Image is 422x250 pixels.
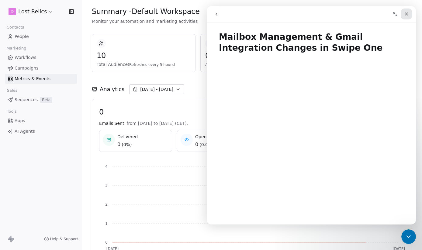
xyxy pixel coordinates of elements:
span: AI Agents [15,128,35,135]
span: Sales [4,86,20,95]
span: ( 0% ) [122,142,132,148]
a: People [5,32,77,42]
span: Metrics & Events [15,76,50,82]
span: Lost Relics [18,8,47,15]
tspan: 0 [105,240,108,245]
a: SequencesBeta [5,95,77,105]
tspan: 1 [105,221,108,226]
span: D [11,9,14,15]
span: Contacts [4,23,27,32]
span: Campaigns [15,65,38,71]
span: Beta [40,97,52,103]
tspan: 2 [105,202,108,207]
span: 0 [99,108,405,117]
a: Campaigns [5,63,77,73]
span: 0 [195,141,198,148]
span: Analytics [100,85,124,93]
span: People [15,33,29,40]
span: [DATE] - [DATE] [140,86,173,92]
tspan: 3 [105,183,108,188]
a: Metrics & Events [5,74,77,84]
span: Delivered [117,134,138,140]
span: 0 [205,51,299,60]
span: Tools [4,107,19,116]
iframe: Intercom live chat [401,229,416,244]
span: Apps [15,118,25,124]
span: 10 [97,51,191,60]
span: Total Audience [97,61,191,67]
tspan: 4 [105,164,108,169]
span: Emails Sent [99,120,124,126]
span: 0 [117,141,120,148]
span: Marketing [4,44,29,53]
span: from [DATE] to [DATE] (CET). [126,120,188,126]
button: [DATE] - [DATE] [129,84,184,94]
span: Help & Support [50,237,78,241]
iframe: Intercom live chat [207,6,416,224]
span: Summary - Default Workspace [92,7,200,16]
span: Sequences [15,97,38,103]
a: Help & Support [44,237,78,241]
span: (Refreshes every 5 hours) [128,63,175,67]
a: Apps [5,116,77,126]
span: Monitor your automation and marketing activities [92,18,412,24]
span: Opens [195,134,214,140]
span: Active Workflows [205,61,299,67]
button: DLost Relics [7,6,54,17]
span: ( 0.0% ) [199,142,214,148]
a: Workflows [5,53,77,63]
span: Workflows [15,54,36,61]
a: AI Agents [5,126,77,136]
